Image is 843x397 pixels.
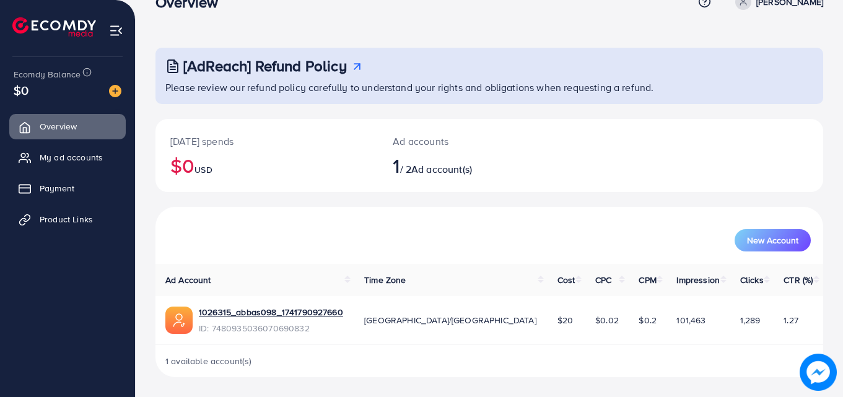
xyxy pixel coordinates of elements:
[784,274,813,286] span: CTR (%)
[165,307,193,334] img: ic-ads-acc.e4c84228.svg
[183,57,347,75] h3: [AdReach] Refund Policy
[740,274,764,286] span: Clicks
[364,274,406,286] span: Time Zone
[9,114,126,139] a: Overview
[199,322,343,334] span: ID: 7480935036070690832
[9,145,126,170] a: My ad accounts
[40,213,93,225] span: Product Links
[165,274,211,286] span: Ad Account
[639,274,656,286] span: CPM
[170,154,363,177] h2: $0
[639,314,657,326] span: $0.2
[595,314,619,326] span: $0.02
[411,162,472,176] span: Ad account(s)
[9,176,126,201] a: Payment
[740,314,761,326] span: 1,289
[165,80,816,95] p: Please review our refund policy carefully to understand your rights and obligations when requesti...
[14,81,28,99] span: $0
[109,85,121,97] img: image
[676,314,705,326] span: 101,463
[12,17,96,37] img: logo
[170,134,363,149] p: [DATE] spends
[199,306,343,318] a: 1026315_abbas098_1741790927660
[784,314,798,326] span: 1.27
[747,236,798,245] span: New Account
[9,207,126,232] a: Product Links
[393,134,530,149] p: Ad accounts
[393,151,400,180] span: 1
[676,274,720,286] span: Impression
[194,164,212,176] span: USD
[109,24,123,38] img: menu
[393,154,530,177] h2: / 2
[557,274,575,286] span: Cost
[165,355,252,367] span: 1 available account(s)
[14,68,81,81] span: Ecomdy Balance
[364,314,536,326] span: [GEOGRAPHIC_DATA]/[GEOGRAPHIC_DATA]
[800,354,837,391] img: image
[40,151,103,164] span: My ad accounts
[735,229,811,251] button: New Account
[40,120,77,133] span: Overview
[40,182,74,194] span: Payment
[557,314,573,326] span: $20
[595,274,611,286] span: CPC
